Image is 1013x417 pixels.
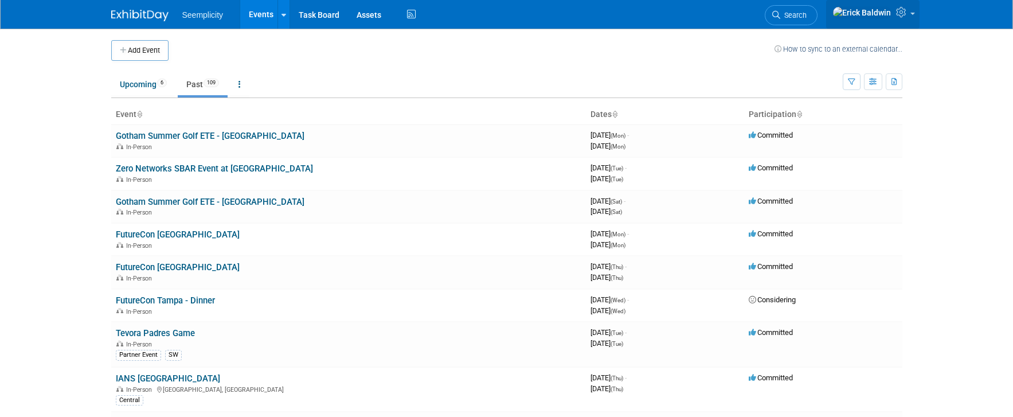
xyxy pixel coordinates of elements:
a: FutureCon Tampa - Dinner [116,295,215,306]
span: [DATE] [590,328,627,337]
span: - [627,131,629,139]
a: Search [765,5,818,25]
img: In-Person Event [116,143,123,149]
img: In-Person Event [116,386,123,392]
a: Past109 [178,73,228,95]
span: (Tue) [611,176,623,182]
span: [DATE] [590,273,623,282]
span: [DATE] [590,373,627,382]
img: In-Person Event [116,308,123,314]
span: In-Person [126,341,155,348]
span: (Wed) [611,297,625,303]
div: SW [165,350,182,360]
span: (Tue) [611,330,623,336]
span: Committed [749,163,793,172]
span: (Sat) [611,198,622,205]
span: Seemplicity [182,10,224,20]
span: 109 [204,79,219,87]
span: (Wed) [611,308,625,314]
span: [DATE] [590,262,627,271]
a: IANS [GEOGRAPHIC_DATA] [116,373,220,384]
span: In-Person [126,143,155,151]
span: [DATE] [590,384,623,393]
th: Dates [586,105,744,124]
a: Upcoming6 [111,73,175,95]
span: - [625,328,627,337]
span: (Thu) [611,386,623,392]
span: - [625,373,627,382]
span: (Tue) [611,165,623,172]
span: Search [780,11,807,20]
span: (Thu) [611,375,623,381]
span: (Mon) [611,132,625,139]
span: Committed [749,131,793,139]
span: [DATE] [590,207,622,216]
span: In-Person [126,242,155,250]
div: Central [116,395,143,406]
span: - [625,163,627,172]
span: [DATE] [590,163,627,172]
div: Partner Event [116,350,161,360]
span: In-Person [126,275,155,282]
span: In-Person [126,386,155,393]
span: (Sat) [611,209,622,215]
a: Sort by Event Name [136,110,142,119]
span: (Thu) [611,275,623,281]
span: 6 [157,79,167,87]
span: Committed [749,262,793,271]
img: Erick Baldwin [832,6,891,19]
img: In-Person Event [116,209,123,215]
a: Zero Networks SBAR Event at [GEOGRAPHIC_DATA] [116,163,313,174]
a: How to sync to an external calendar... [775,45,902,53]
span: [DATE] [590,339,623,348]
img: In-Person Event [116,275,123,280]
span: (Mon) [611,231,625,237]
span: In-Person [126,209,155,216]
span: [DATE] [590,229,629,238]
span: - [624,197,625,205]
a: Gotham Summer Golf ETE - [GEOGRAPHIC_DATA] [116,197,304,207]
a: Tevora Padres Game [116,328,195,338]
span: Committed [749,373,793,382]
img: In-Person Event [116,176,123,182]
a: FutureCon [GEOGRAPHIC_DATA] [116,229,240,240]
span: In-Person [126,176,155,184]
button: Add Event [111,40,169,61]
span: (Mon) [611,143,625,150]
a: FutureCon [GEOGRAPHIC_DATA] [116,262,240,272]
span: - [627,295,629,304]
span: Considering [749,295,796,304]
span: [DATE] [590,197,625,205]
a: Sort by Start Date [612,110,617,119]
th: Event [111,105,586,124]
img: In-Person Event [116,341,123,346]
span: [DATE] [590,131,629,139]
span: (Thu) [611,264,623,270]
span: - [625,262,627,271]
img: In-Person Event [116,242,123,248]
span: Committed [749,197,793,205]
span: [DATE] [590,295,629,304]
span: Committed [749,328,793,337]
span: Committed [749,229,793,238]
th: Participation [744,105,902,124]
span: - [627,229,629,238]
span: [DATE] [590,174,623,183]
span: [DATE] [590,142,625,150]
span: [DATE] [590,306,625,315]
span: In-Person [126,308,155,315]
img: ExhibitDay [111,10,169,21]
a: Gotham Summer Golf ETE - [GEOGRAPHIC_DATA] [116,131,304,141]
span: (Mon) [611,242,625,248]
a: Sort by Participation Type [796,110,802,119]
span: [DATE] [590,240,625,249]
div: [GEOGRAPHIC_DATA], [GEOGRAPHIC_DATA] [116,384,581,393]
span: (Tue) [611,341,623,347]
